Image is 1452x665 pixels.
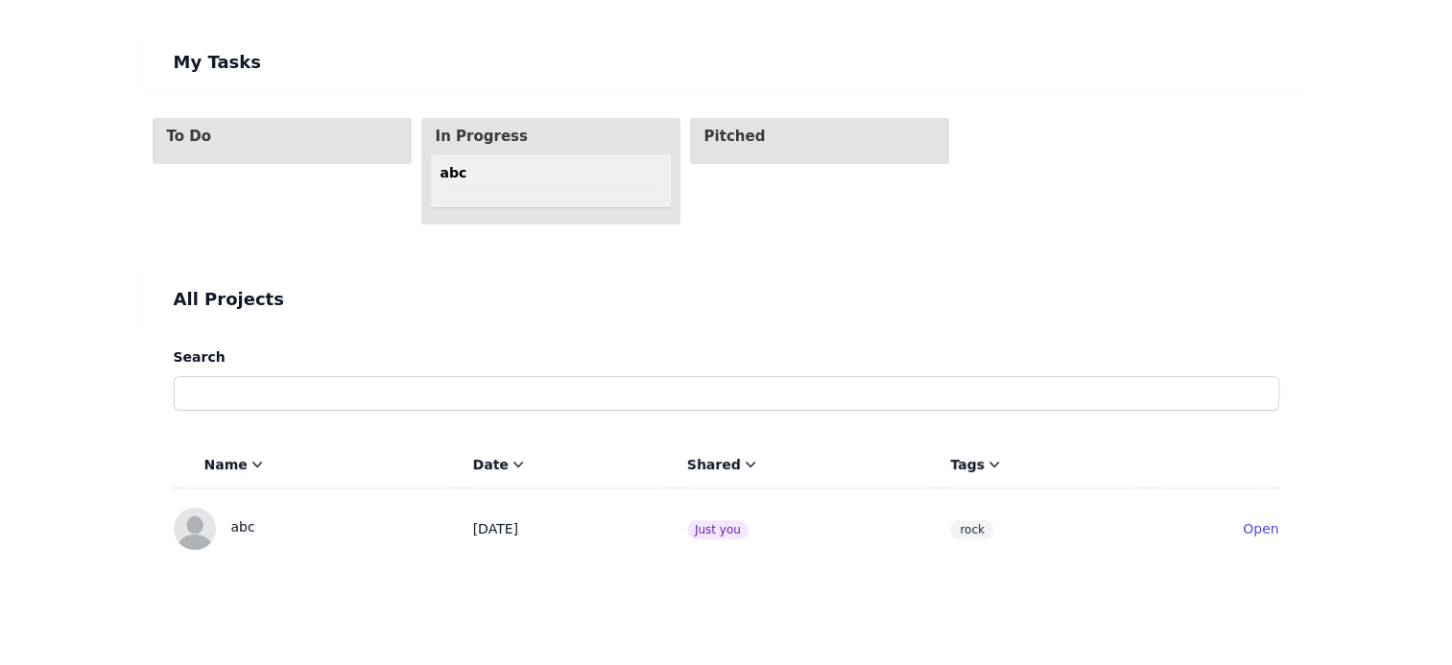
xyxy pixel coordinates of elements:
h1: My Tasks [174,51,1279,74]
span: abc [440,164,583,181]
span: In Progress [436,128,597,145]
a: Shared [687,455,760,474]
span: Just you [687,520,749,539]
a: Date [473,455,528,474]
div: [DATE] [473,519,664,538]
a: Tags [950,455,1004,474]
label: Search [174,345,1279,368]
a: Open [1243,521,1278,536]
a: Name [204,455,267,474]
span: Pitched [704,128,866,145]
div: abc [231,517,255,536]
span: To Do [167,128,328,145]
span: rock [950,520,994,539]
h1: All Projects [174,288,1279,311]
